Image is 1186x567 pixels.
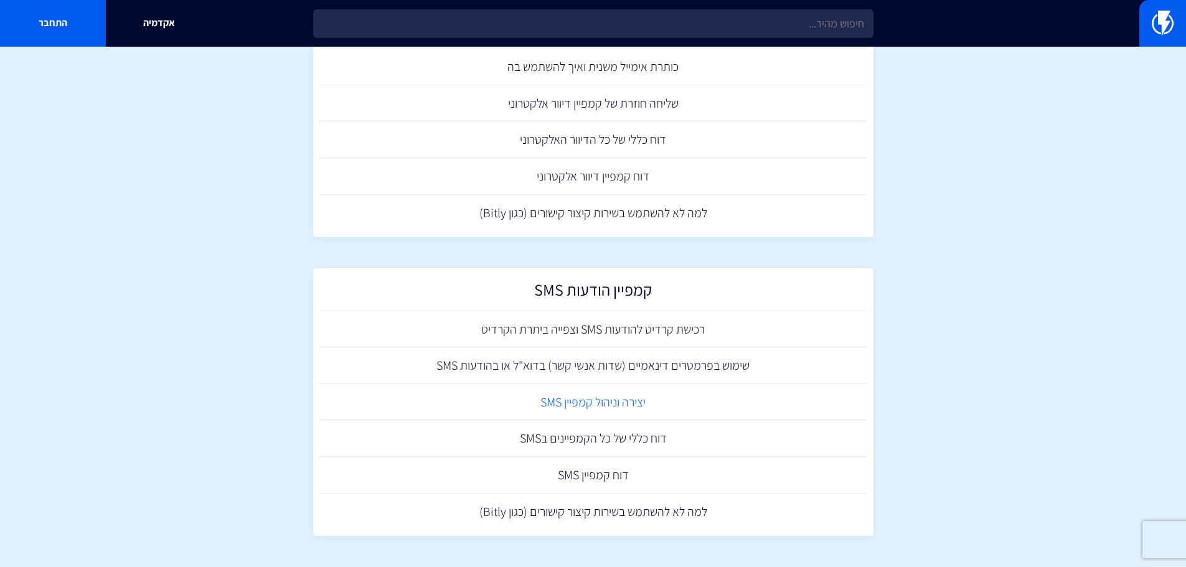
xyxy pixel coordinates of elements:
a: דוח קמפיין SMS [319,457,867,494]
a: למה לא להשתמש בשירות קיצור קישורים (כגון Bitly) [319,195,867,232]
a: דוח קמפיין דיוור אלקטרוני [319,158,867,195]
a: דוח כללי של כל הדיוור האלקטרוני [319,121,867,158]
a: כותרת אימייל משנית ואיך להשתמש בה [319,49,867,85]
h2: קמפיין הודעות SMS [326,281,861,305]
input: חיפוש מהיר... [313,9,873,38]
a: רכישת קרדיט להודעות SMS וצפייה ביתרת הקרדיט [319,311,867,348]
a: דוח כללי של כל הקמפיינים בSMS [319,420,867,457]
a: קמפיין הודעות SMS [319,274,867,311]
a: שליחה חוזרת של קמפיין דיוור אלקטרוני [319,85,867,122]
a: שימוש בפרמטרים דינאמיים (שדות אנשי קשר) בדוא"ל או בהודעות SMS [319,347,867,384]
a: למה לא להשתמש בשירות קיצור קישורים (כגון Bitly) [319,494,867,530]
a: יצירה וניהול קמפיין SMS [319,384,867,421]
